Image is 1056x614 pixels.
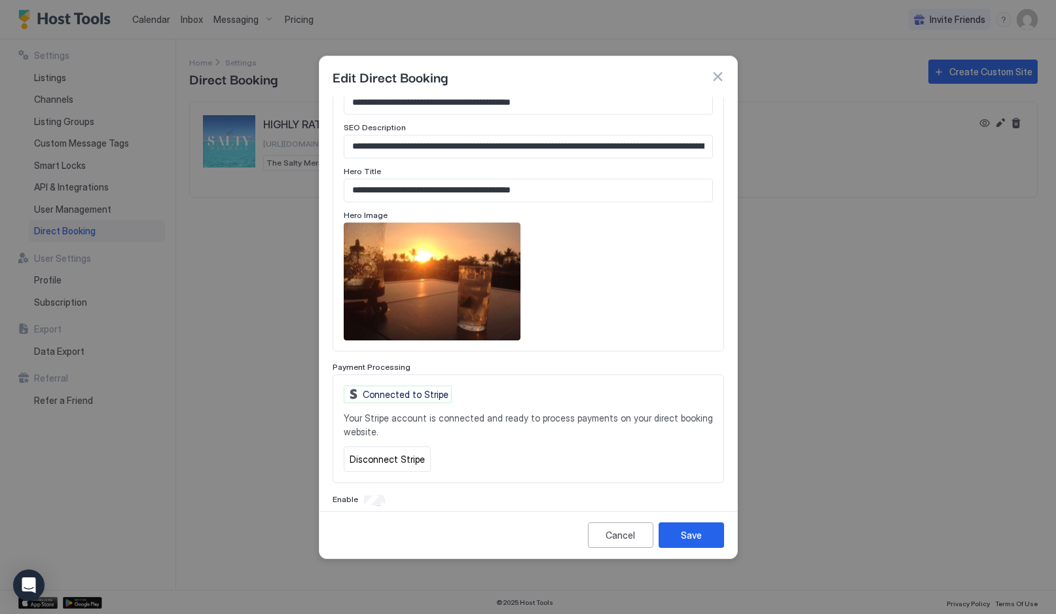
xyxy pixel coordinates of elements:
[344,166,381,176] span: Hero Title
[681,528,702,542] div: Save
[344,446,431,472] button: Disconnect Stripe
[344,92,712,114] input: Input Field
[13,569,45,601] div: Open Intercom Messenger
[333,362,410,372] span: Payment Processing
[344,210,388,220] span: Hero Image
[333,67,448,86] span: Edit Direct Booking
[606,528,635,542] div: Cancel
[333,494,358,504] span: Enable
[344,223,520,340] div: View image
[659,522,724,548] button: Save
[588,522,653,548] button: Cancel
[344,411,713,439] span: Your Stripe account is connected and ready to process payments on your direct booking website.
[344,179,712,202] input: Input Field
[344,386,452,403] div: Connected to Stripe
[344,122,406,132] span: SEO Description
[344,135,712,158] input: Input Field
